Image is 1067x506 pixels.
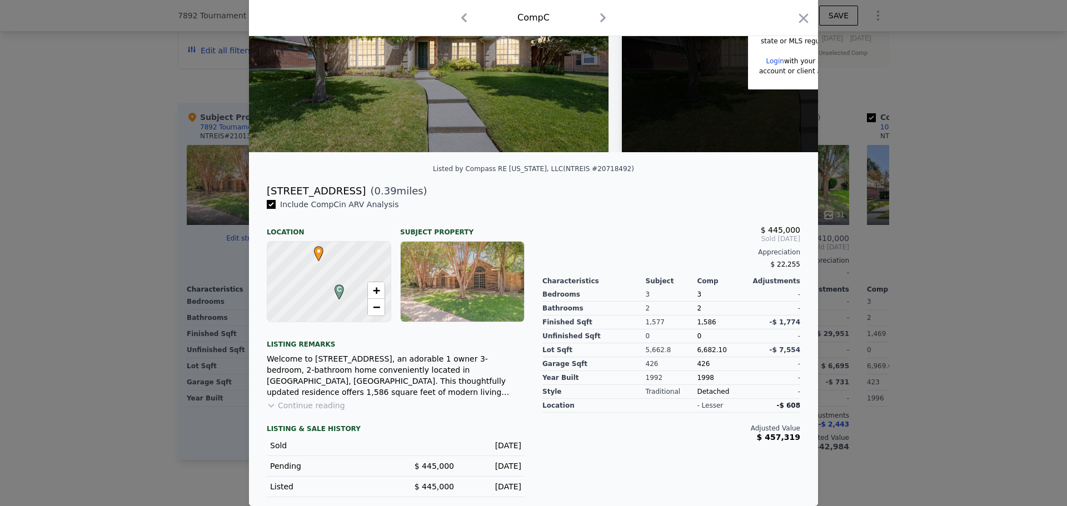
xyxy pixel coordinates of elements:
[770,346,800,354] span: -$ 7,554
[646,371,697,385] div: 1992
[542,357,646,371] div: Garage Sqft
[759,36,844,46] div: state or MLS regulations
[542,399,646,413] div: location
[646,288,697,302] div: 3
[270,460,387,472] div: Pending
[463,481,521,492] div: [DATE]
[646,357,697,371] div: 426
[542,385,646,399] div: Style
[542,329,646,343] div: Unfinished Sqft
[542,343,646,357] div: Lot Sqft
[375,185,397,197] span: 0.39
[749,357,800,371] div: -
[366,183,427,199] span: ( miles)
[542,288,646,302] div: Bedrooms
[759,66,844,76] div: account or client account
[697,401,723,410] div: - lesser
[373,283,380,297] span: +
[697,371,749,385] div: 1998
[749,277,800,285] div: Adjustments
[270,440,387,451] div: Sold
[368,282,385,299] a: Zoom in
[646,277,697,285] div: Subject
[415,462,454,470] span: $ 445,000
[542,315,646,329] div: Finished Sqft
[697,346,726,354] span: 6,682.10
[770,318,800,326] span: -$ 1,774
[270,481,387,492] div: Listed
[542,234,800,243] span: Sold [DATE]
[400,219,525,237] div: Subject Property
[749,371,800,385] div: -
[749,385,800,399] div: -
[311,243,326,259] span: •
[267,219,391,237] div: Location
[646,329,697,343] div: 0
[373,300,380,314] span: −
[542,248,800,257] div: Appreciation
[646,385,697,399] div: Traditional
[784,57,837,65] span: with your agent
[766,57,784,65] a: Login
[267,183,366,199] div: [STREET_ADDRESS]
[542,277,646,285] div: Characteristics
[542,371,646,385] div: Year Built
[415,482,454,491] span: $ 445,000
[697,318,716,326] span: 1,586
[267,331,525,349] div: Listing remarks
[433,165,634,173] div: Listed by Compass RE [US_STATE], LLC (NTREIS #20718492)
[542,302,646,315] div: Bathrooms
[697,302,749,315] div: 2
[697,385,749,399] div: Detached
[757,433,800,442] span: $ 457,319
[463,440,521,451] div: [DATE]
[267,353,525,398] div: Welcome to [STREET_ADDRESS], an adorable 1 owner 3-bedroom, 2-bathroom home conveniently located ...
[697,290,701,298] span: 3
[776,402,800,409] span: -$ 608
[311,246,318,253] div: •
[463,460,521,472] div: [DATE]
[697,360,710,368] span: 426
[697,332,701,340] span: 0
[517,11,550,24] div: Comp C
[267,400,345,411] button: Continue reading
[749,302,800,315] div: -
[276,200,403,209] span: Include Comp C in ARV Analysis
[368,299,385,315] a: Zoom out
[749,288,800,302] div: -
[646,343,697,357] div: 5,662.8
[646,315,697,329] div: 1,577
[697,277,749,285] div: Comp
[771,260,800,268] span: $ 22,255
[542,424,800,433] div: Adjusted Value
[267,424,525,435] div: LISTING & SALE HISTORY
[332,284,347,294] span: C
[749,329,800,343] div: -
[761,226,800,234] span: $ 445,000
[646,302,697,315] div: 2
[332,284,338,291] div: C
